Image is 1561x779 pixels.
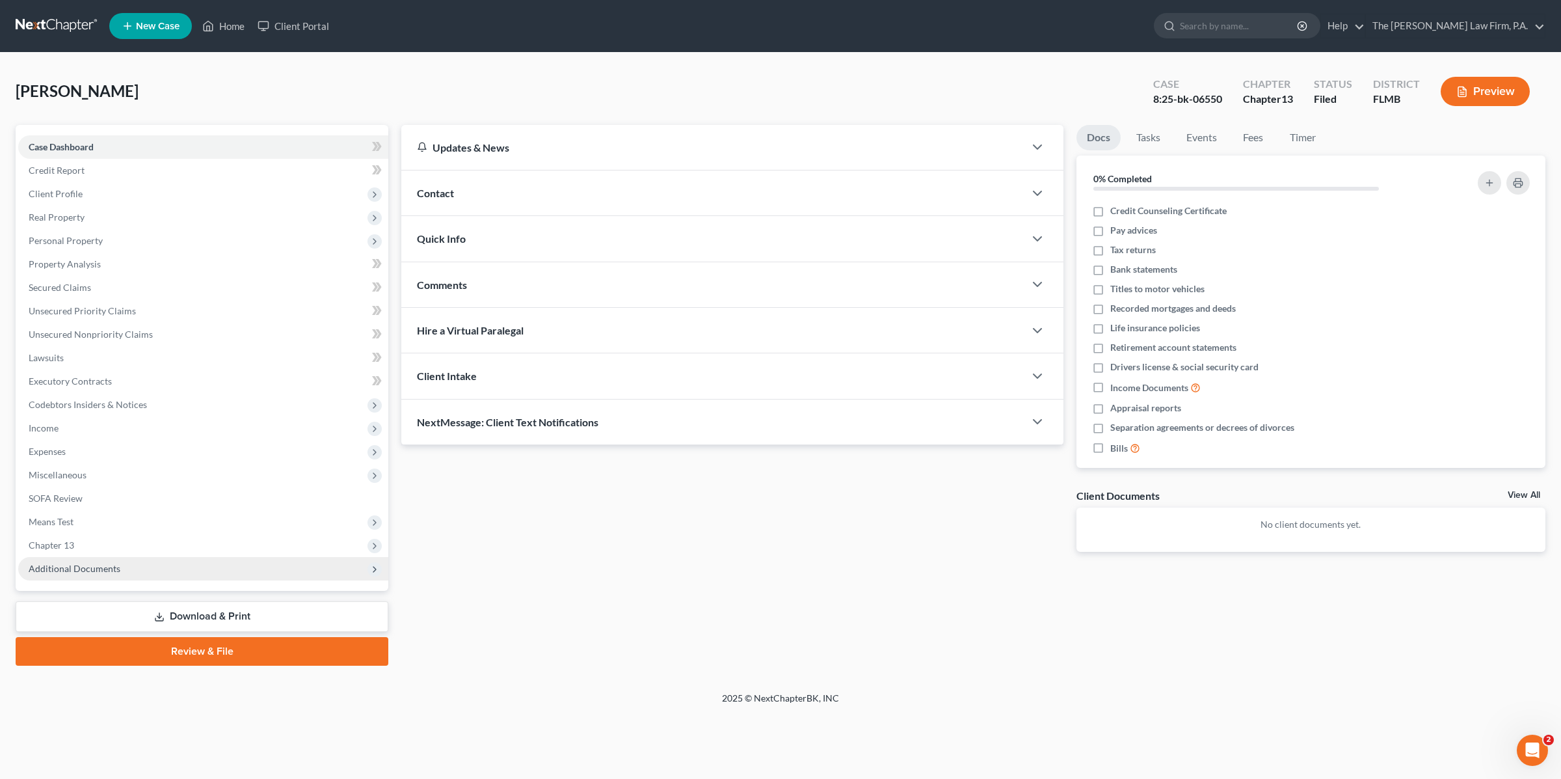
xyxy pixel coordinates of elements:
span: Recorded mortgages and deeds [1110,302,1236,315]
span: Additional Documents [29,563,120,574]
span: Pay advices [1110,224,1157,237]
div: Updates & News [417,141,1009,154]
div: 8:25-bk-06550 [1153,92,1222,107]
a: Home [196,14,251,38]
a: Property Analysis [18,253,388,276]
span: Hire a Virtual Paralegal [417,324,524,336]
span: Secured Claims [29,282,91,293]
span: Credit Counseling Certificate [1110,204,1227,217]
span: Bills [1110,442,1128,455]
a: Timer [1279,125,1326,150]
a: Help [1321,14,1365,38]
span: Expenses [29,446,66,457]
a: Lawsuits [18,346,388,370]
span: Unsecured Nonpriority Claims [29,329,153,340]
span: Personal Property [29,235,103,246]
span: Executory Contracts [29,376,112,387]
span: Lawsuits [29,352,64,363]
span: Miscellaneous [29,469,87,480]
span: Unsecured Priority Claims [29,305,136,316]
span: NextMessage: Client Text Notifications [417,416,598,428]
span: Life insurance policies [1110,321,1200,335]
button: Preview [1441,77,1530,106]
a: View All [1508,491,1540,500]
span: Property Analysis [29,258,101,269]
span: 13 [1281,92,1293,105]
span: Separation agreements or decrees of divorces [1110,421,1294,434]
span: [PERSON_NAME] [16,81,139,100]
a: Credit Report [18,159,388,182]
span: Retirement account statements [1110,341,1236,354]
span: New Case [136,21,180,31]
a: SOFA Review [18,487,388,510]
a: Executory Contracts [18,370,388,393]
div: FLMB [1373,92,1420,107]
span: Appraisal reports [1110,402,1181,415]
a: Fees [1233,125,1274,150]
input: Search by name... [1180,14,1299,38]
span: Codebtors Insiders & Notices [29,399,147,410]
span: Income Documents [1110,381,1188,394]
div: Chapter [1243,92,1293,107]
div: District [1373,77,1420,92]
span: Client Profile [29,188,83,199]
p: No client documents yet. [1087,518,1535,531]
span: Means Test [29,516,73,527]
div: Chapter [1243,77,1293,92]
span: SOFA Review [29,493,83,504]
span: Comments [417,279,467,291]
a: Download & Print [16,601,388,632]
span: Case Dashboard [29,141,94,152]
a: Docs [1076,125,1121,150]
div: Client Documents [1076,489,1160,502]
a: The [PERSON_NAME] Law Firm, P.A. [1366,14,1545,38]
span: Real Property [29,212,85,223]
span: Titles to motor vehicles [1110,282,1205,295]
div: Case [1153,77,1222,92]
iframe: Intercom live chat [1517,735,1548,766]
span: Contact [417,187,454,199]
a: Events [1176,125,1227,150]
span: Bank statements [1110,263,1177,276]
a: Case Dashboard [18,135,388,159]
span: Quick Info [417,232,466,245]
a: Unsecured Priority Claims [18,299,388,323]
a: Secured Claims [18,276,388,299]
a: Review & File [16,637,388,666]
div: Filed [1314,92,1352,107]
span: Income [29,422,59,433]
strong: 0% Completed [1093,173,1152,184]
span: Credit Report [29,165,85,176]
div: 2025 © NextChapterBK, INC [410,692,1151,715]
a: Unsecured Nonpriority Claims [18,323,388,346]
span: Drivers license & social security card [1110,361,1259,374]
a: Client Portal [251,14,336,38]
div: Status [1314,77,1352,92]
span: Tax returns [1110,243,1156,256]
span: Chapter 13 [29,540,74,551]
span: Client Intake [417,370,477,382]
a: Tasks [1126,125,1171,150]
span: 2 [1543,735,1554,745]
